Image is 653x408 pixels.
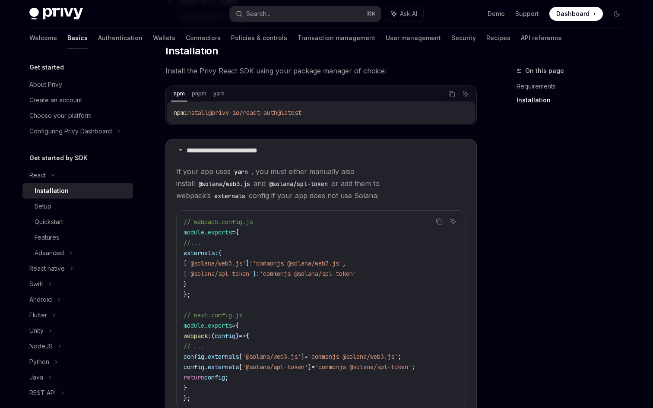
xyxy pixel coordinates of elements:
span: webpack [184,332,208,340]
code: externals [211,191,249,201]
a: Recipes [486,28,510,48]
span: ( [211,332,215,340]
div: Quickstart [35,217,63,227]
span: externals: [184,249,218,257]
span: . [204,353,208,361]
span: // next.config.js [184,311,242,319]
div: NodeJS [29,341,53,351]
span: config [184,353,204,361]
div: Configuring Privy Dashboard [29,126,112,136]
span: 'commonjs @solana/spl-token' [315,363,412,371]
span: : [208,332,211,340]
span: } [184,280,187,288]
span: { [218,249,222,257]
button: Search...⌘K [230,6,381,22]
span: . [204,363,208,371]
span: config [184,363,204,371]
button: Toggle dark mode [610,7,624,21]
span: //... [184,239,201,247]
a: Basics [67,28,88,48]
span: [ [184,270,187,278]
a: Demo [488,9,505,18]
span: return [184,373,204,381]
a: Features [22,230,133,245]
span: . [204,322,208,329]
a: User management [386,28,441,48]
div: Installation [35,186,69,196]
a: Create an account [22,92,133,108]
div: Search... [246,9,270,19]
span: = [304,353,308,361]
a: API reference [521,28,562,48]
span: exports [208,322,232,329]
span: ; [225,373,228,381]
a: Wallets [153,28,175,48]
span: { [246,332,249,340]
span: [ [184,259,187,267]
a: Installation [22,183,133,199]
span: config [204,373,225,381]
span: ] [301,353,304,361]
span: . [204,228,208,236]
div: pnpm [189,89,209,99]
span: '@solana/spl-token' [187,270,253,278]
a: Choose your platform [22,108,133,123]
img: dark logo [29,8,83,20]
span: externals [208,363,239,371]
div: Features [35,232,59,243]
span: }; [184,291,190,298]
span: Ask AI [400,9,417,18]
a: Setup [22,199,133,214]
span: ]: [246,259,253,267]
span: = [232,322,235,329]
h5: Get started by SDK [29,153,88,163]
span: ⌘ K [367,10,376,17]
span: @privy-io/react-auth@latest [208,109,301,117]
div: Swift [29,279,43,289]
span: '@solana/spl-token' [242,363,308,371]
span: { [235,322,239,329]
a: Requirements [517,79,631,93]
h5: Get started [29,62,64,73]
a: Policies & controls [231,28,287,48]
span: 'commonjs @solana/web3.js' [308,353,398,361]
span: = [311,363,315,371]
div: Setup [35,201,51,212]
div: Java [29,372,43,383]
span: }; [184,394,190,402]
a: Transaction management [298,28,375,48]
div: Flutter [29,310,47,320]
span: // ... [184,342,204,350]
span: Dashboard [556,9,590,18]
span: ] [308,363,311,371]
span: '@solana/web3.js' [242,353,301,361]
span: { [235,228,239,236]
span: 'commonjs @solana/spl-token' [260,270,356,278]
span: install [184,109,208,117]
span: '@solana/web3.js' [187,259,246,267]
a: Security [451,28,476,48]
button: Ask AI [447,216,459,227]
span: ]: [253,270,260,278]
a: Welcome [29,28,57,48]
div: Unity [29,326,44,336]
span: module [184,228,204,236]
div: Python [29,357,49,367]
span: => [239,332,246,340]
span: ; [398,353,401,361]
button: Copy the contents from the code block [446,89,457,100]
a: Connectors [186,28,221,48]
code: @solana/web3.js [195,179,254,189]
span: // webpack.config.js [184,218,253,226]
a: Authentication [98,28,143,48]
div: Choose your platform [29,111,92,121]
span: On this page [525,66,564,76]
span: [ [239,353,242,361]
a: About Privy [22,77,133,92]
div: Android [29,294,52,305]
span: Install the Privy React SDK using your package manager of choice: [165,65,477,77]
span: = [232,228,235,236]
a: Quickstart [22,214,133,230]
div: npm [171,89,187,99]
a: Support [515,9,539,18]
